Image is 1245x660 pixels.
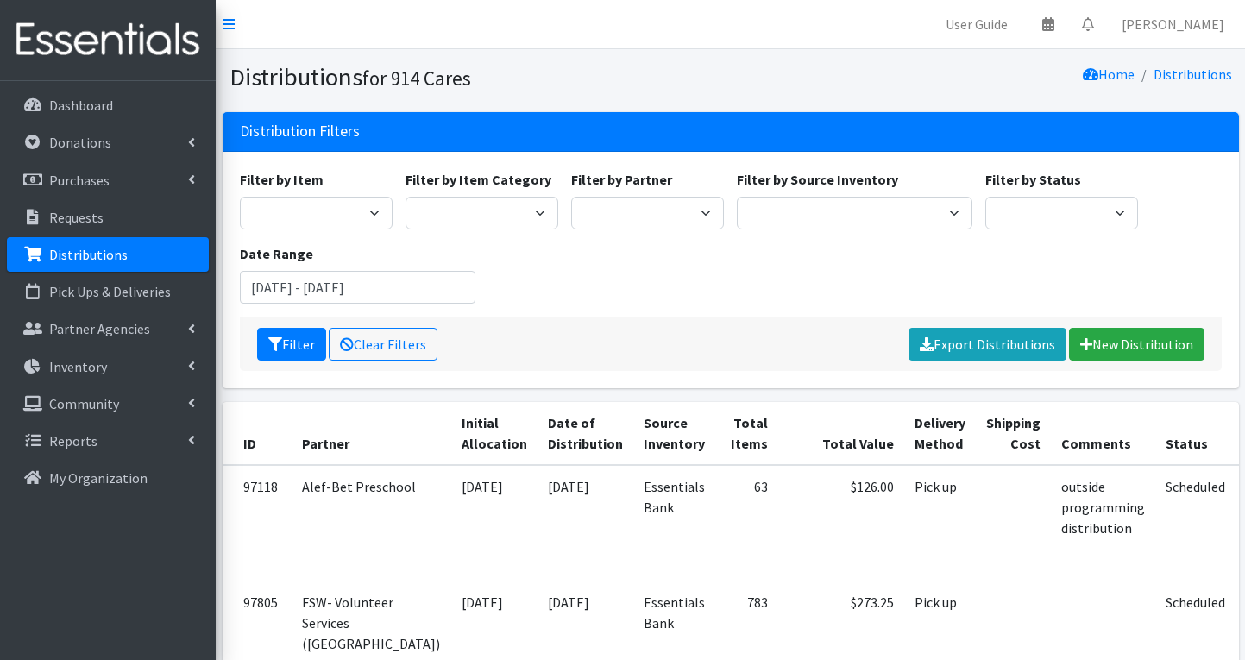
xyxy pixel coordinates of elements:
[778,465,904,581] td: $126.00
[1051,465,1155,581] td: outside programming distribution
[49,246,128,263] p: Distributions
[1155,465,1236,581] td: Scheduled
[1154,66,1232,83] a: Distributions
[538,402,633,465] th: Date of Distribution
[49,134,111,151] p: Donations
[932,7,1022,41] a: User Guide
[778,402,904,465] th: Total Value
[1155,402,1236,465] th: Status
[329,328,437,361] a: Clear Filters
[240,271,475,304] input: January 1, 2011 - December 31, 2011
[909,328,1066,361] a: Export Distributions
[49,358,107,375] p: Inventory
[7,200,209,235] a: Requests
[633,465,715,581] td: Essentials Bank
[7,424,209,458] a: Reports
[406,169,551,190] label: Filter by Item Category
[451,402,538,465] th: Initial Allocation
[1069,328,1204,361] a: New Distribution
[49,283,171,300] p: Pick Ups & Deliveries
[715,465,778,581] td: 63
[904,402,976,465] th: Delivery Method
[7,11,209,69] img: HumanEssentials
[240,243,313,264] label: Date Range
[7,125,209,160] a: Donations
[230,62,725,92] h1: Distributions
[1051,402,1155,465] th: Comments
[1108,7,1238,41] a: [PERSON_NAME]
[49,209,104,226] p: Requests
[7,311,209,346] a: Partner Agencies
[223,465,292,581] td: 97118
[538,465,633,581] td: [DATE]
[904,465,976,581] td: Pick up
[571,169,672,190] label: Filter by Partner
[240,169,324,190] label: Filter by Item
[633,402,715,465] th: Source Inventory
[49,172,110,189] p: Purchases
[292,465,451,581] td: Alef-Bet Preschool
[49,395,119,412] p: Community
[1083,66,1135,83] a: Home
[7,237,209,272] a: Distributions
[362,66,471,91] small: for 914 Cares
[451,465,538,581] td: [DATE]
[737,169,898,190] label: Filter by Source Inventory
[7,88,209,123] a: Dashboard
[7,274,209,309] a: Pick Ups & Deliveries
[240,123,360,141] h3: Distribution Filters
[49,97,113,114] p: Dashboard
[49,432,97,449] p: Reports
[715,402,778,465] th: Total Items
[49,469,148,487] p: My Organization
[7,163,209,198] a: Purchases
[976,402,1051,465] th: Shipping Cost
[223,402,292,465] th: ID
[7,349,209,384] a: Inventory
[7,461,209,495] a: My Organization
[985,169,1081,190] label: Filter by Status
[292,402,451,465] th: Partner
[257,328,326,361] button: Filter
[7,387,209,421] a: Community
[49,320,150,337] p: Partner Agencies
